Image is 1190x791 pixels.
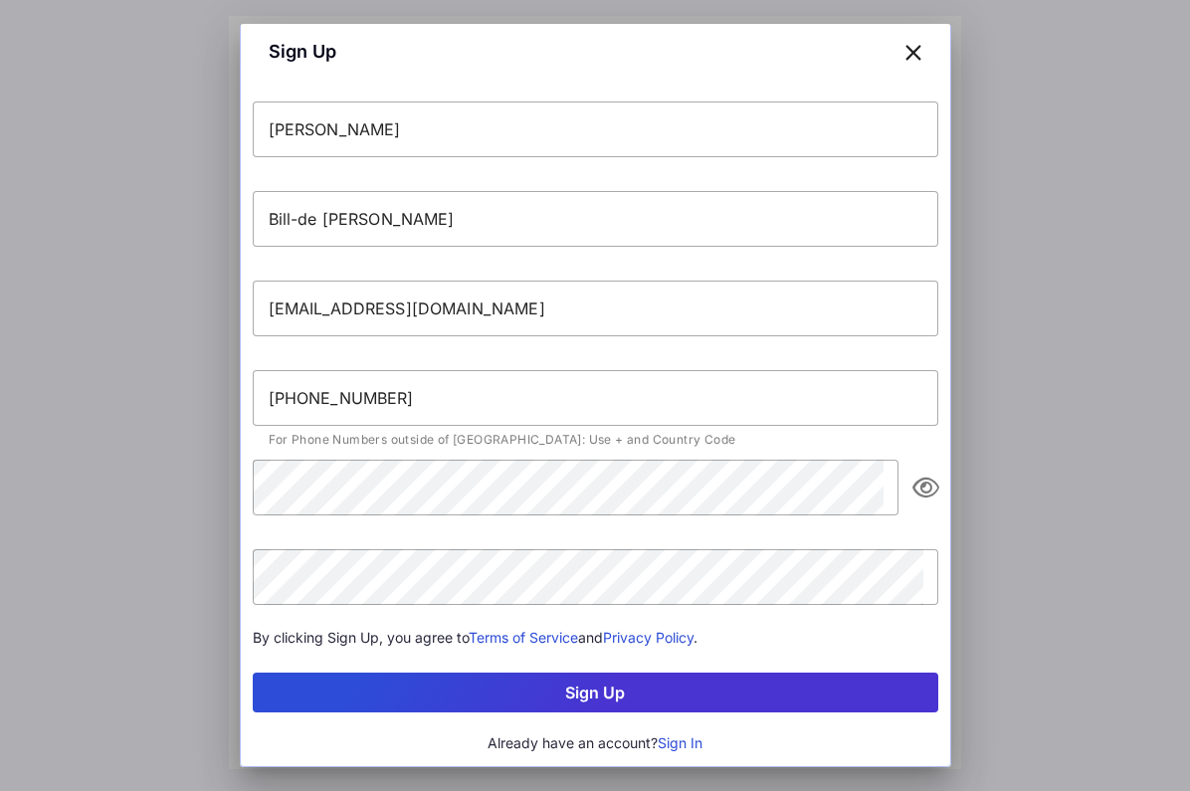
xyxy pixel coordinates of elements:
[269,38,336,65] span: Sign Up
[253,732,938,754] div: Already have an account?
[253,281,938,336] input: Email
[469,629,578,646] a: Terms of Service
[658,732,702,754] button: Sign In
[253,627,938,649] div: By clicking Sign Up, you agree to and .
[603,629,694,646] a: Privacy Policy
[914,476,938,499] i: appended action
[269,432,736,447] span: For Phone Numbers outside of [GEOGRAPHIC_DATA]: Use + and Country Code
[253,191,938,247] input: Last Name
[253,101,938,157] input: First Name
[253,673,938,712] button: Sign Up
[253,370,938,426] input: Phone Number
